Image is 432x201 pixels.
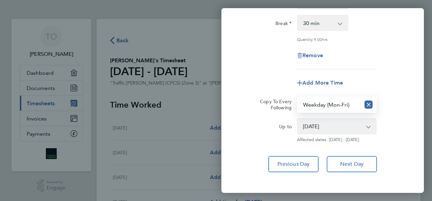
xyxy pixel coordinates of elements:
[302,80,343,86] span: Add More Time
[277,161,310,167] span: Previous Day
[314,37,322,42] span: 9.00
[327,156,377,172] button: Next Day
[254,98,292,111] label: Copy To Every Following
[340,161,363,167] span: Next Day
[297,137,377,142] span: Affected dates: [DATE] - [DATE]
[279,124,292,132] label: Up to
[302,52,323,59] span: Remove
[297,80,343,86] button: Add More Time
[297,37,377,42] div: Quantity: hrs
[297,53,323,58] button: Remove
[275,20,292,28] label: Break
[268,156,319,172] button: Previous Day
[364,97,373,112] button: Reset selection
